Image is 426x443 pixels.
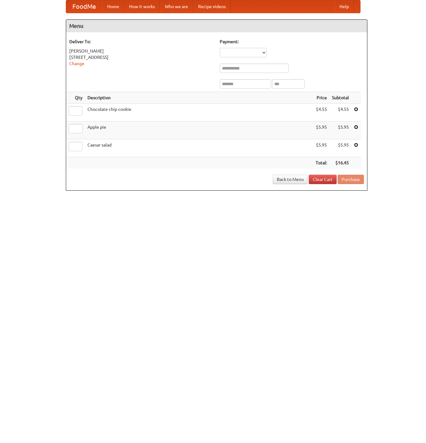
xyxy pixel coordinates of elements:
[102,0,124,13] a: Home
[329,92,351,104] th: Subtotal
[85,92,313,104] th: Description
[313,139,329,157] td: $5.95
[273,175,308,184] a: Back to Menu
[124,0,160,13] a: How it works
[85,139,313,157] td: Caesar salad
[329,121,351,139] td: $5.95
[338,175,364,184] button: Purchase
[69,54,213,60] div: [STREET_ADDRESS]
[69,61,84,66] a: Change
[220,39,364,45] h5: Payment:
[66,92,85,104] th: Qty
[69,48,213,54] div: [PERSON_NAME]
[329,139,351,157] td: $5.95
[313,157,329,169] th: Total:
[313,104,329,121] td: $4.55
[309,175,337,184] a: Clear Cart
[160,0,193,13] a: Who we are
[69,39,213,45] h5: Deliver To:
[193,0,231,13] a: Recipe videos
[329,157,351,169] th: $16.45
[66,20,367,32] h4: Menu
[66,0,102,13] a: FoodMe
[313,121,329,139] td: $5.95
[329,104,351,121] td: $4.55
[85,121,313,139] td: Apple pie
[334,0,354,13] a: Help
[85,104,313,121] td: Chocolate chip cookie
[313,92,329,104] th: Price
